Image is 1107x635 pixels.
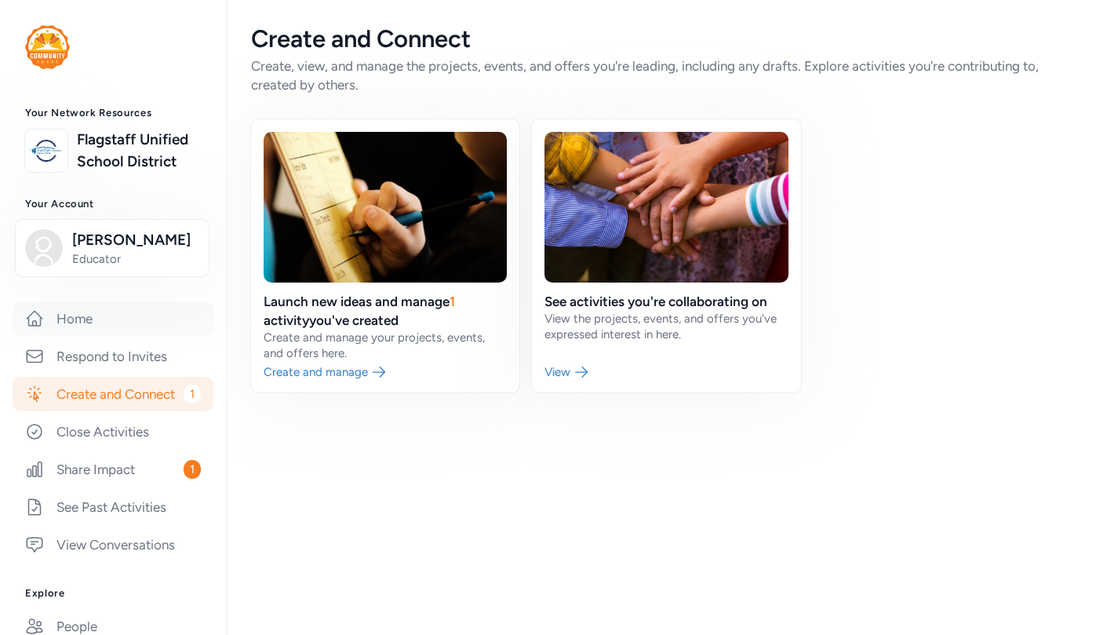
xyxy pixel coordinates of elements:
[25,587,201,600] h3: Explore
[13,414,213,449] a: Close Activities
[13,301,213,336] a: Home
[13,339,213,374] a: Respond to Invites
[13,377,213,411] a: Create and Connect1
[25,107,201,119] h3: Your Network Resources
[25,198,201,210] h3: Your Account
[25,25,70,69] img: logo
[251,57,1082,94] div: Create, view, and manage the projects, events, and offers you're leading, including any drafts. E...
[72,251,199,267] span: Educator
[72,229,199,251] span: [PERSON_NAME]
[13,452,213,487] a: Share Impact1
[13,490,213,524] a: See Past Activities
[77,129,201,173] a: Flagstaff Unified School District
[15,219,209,277] button: [PERSON_NAME]Educator
[184,385,201,403] span: 1
[251,25,1082,53] div: Create and Connect
[29,133,64,168] img: logo
[13,527,213,562] a: View Conversations
[184,460,201,479] span: 1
